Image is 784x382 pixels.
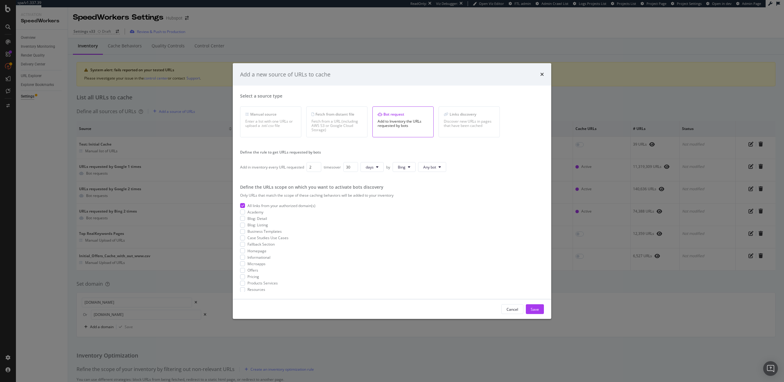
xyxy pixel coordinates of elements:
div: times [540,70,544,78]
button: Any bot [418,162,446,172]
div: Save [531,306,539,312]
div: Define the URLs scope on which you want to activate bots discovery [240,184,544,190]
div: Cancel [507,306,518,312]
button: Save [526,304,544,314]
div: Define the rule to get URLs requested by bots [240,150,544,155]
span: Pricing [247,274,259,279]
span: Resources [247,287,265,292]
div: Only URLs that match the scope of these caching behaviors will be added to your inventory [240,193,544,198]
span: Bing [398,165,405,170]
button: Cancel [501,304,523,314]
div: Open Intercom Messenger [763,361,778,376]
span: Case Studies Use Cases [247,235,288,240]
span: Business Templates [247,229,282,234]
div: times over [324,165,341,170]
div: Fetch from a URL (including AWS S3 or Google Cloud Storage) [311,119,362,132]
span: Homepage [247,248,266,253]
span: Products Services [247,280,278,286]
span: Blog: Listing [247,222,268,228]
div: Enter a list with one URLs or upload a .txt/.csv file [245,119,296,128]
div: Links discovery [444,112,495,117]
div: Add to Inventory the URLs requested by bots [378,119,428,128]
span: days [366,165,374,170]
div: Add in inventory every URL requested [240,165,304,170]
div: by [386,165,390,170]
div: modal [233,63,551,319]
div: Bot request [378,112,428,117]
span: Microapps [247,261,266,266]
button: days [360,162,384,172]
div: Fetch from distant file [311,112,362,117]
span: Offers [247,268,258,273]
span: All links from your authorized domain(s) [247,203,315,208]
span: Informational [247,254,270,260]
span: Any bot [423,165,436,170]
span: Academy [247,209,263,214]
div: Discover new URLs in pages that have been cached [444,119,495,128]
div: Manual source [245,112,296,117]
div: Add a new source of URLs to cache [240,70,330,78]
button: Bing [393,162,416,172]
span: Blog: Detail [247,216,267,221]
div: Select a source type [240,93,544,99]
span: Fallback Section [247,242,275,247]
